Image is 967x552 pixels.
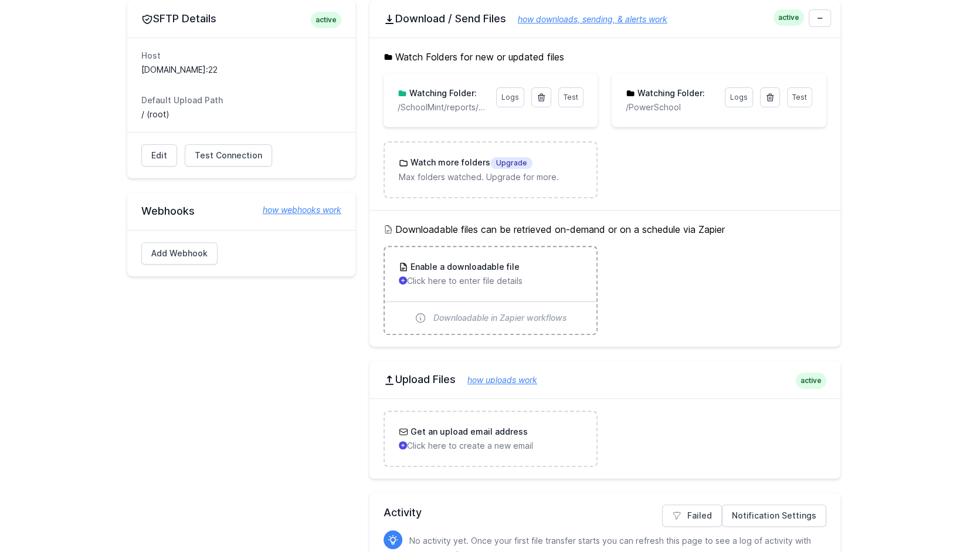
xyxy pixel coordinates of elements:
p: /SchoolMint/reports/Cupp_Bobby_2202576 [398,101,489,113]
span: Test [564,93,578,101]
h2: Webhooks [141,204,341,218]
h3: Enable a downloadable file [408,261,520,273]
a: how downloads, sending, & alerts work [506,14,667,24]
span: Test Connection [195,150,262,161]
p: Click here to enter file details [399,275,582,287]
a: Enable a downloadable file Click here to enter file details Downloadable in Zapier workflows [385,247,596,334]
h2: Download / Send Files [384,12,826,26]
dt: Host [141,50,341,62]
span: active [311,12,341,28]
span: active [796,372,826,389]
h5: Downloadable files can be retrieved on-demand or on a schedule via Zapier [384,222,826,236]
span: Downloadable in Zapier workflows [433,312,567,324]
h2: SFTP Details [141,12,341,26]
dd: / (root) [141,109,341,120]
a: Add Webhook [141,242,218,265]
h3: Watching Folder: [407,87,477,99]
span: Test [792,93,807,101]
a: Get an upload email address Click here to create a new email [385,412,596,466]
p: Click here to create a new email [399,440,582,452]
a: Notification Settings [722,504,826,527]
iframe: Drift Widget Chat Controller [908,493,953,538]
a: Test [787,87,812,107]
p: /PowerSchool [626,101,717,113]
h5: Watch Folders for new or updated files [384,50,826,64]
a: Test Connection [185,144,272,167]
p: Max folders watched. Upgrade for more. [399,171,582,183]
a: Failed [662,504,722,527]
h2: Upload Files [384,372,826,387]
dt: Default Upload Path [141,94,341,106]
a: Test [558,87,583,107]
span: Upgrade [490,157,532,169]
dd: [DOMAIN_NAME]:22 [141,64,341,76]
h3: Watch more folders [408,157,532,169]
a: how uploads work [456,375,537,385]
a: Logs [496,87,524,107]
a: Edit [141,144,177,167]
h3: Watching Folder: [635,87,705,99]
h3: Get an upload email address [408,426,528,438]
span: active [773,9,804,26]
a: Logs [725,87,753,107]
a: how webhooks work [251,204,341,216]
a: Watch more foldersUpgrade Max folders watched. Upgrade for more. [385,143,596,197]
h2: Activity [384,504,826,521]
